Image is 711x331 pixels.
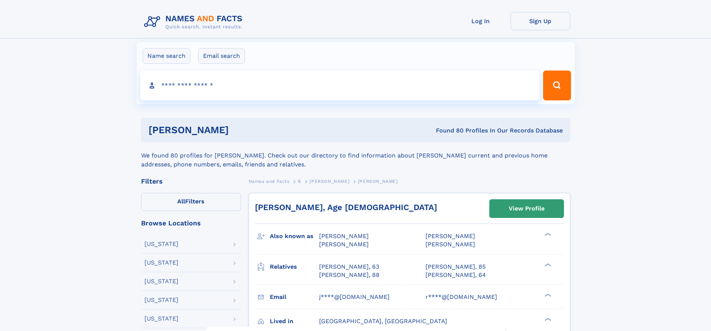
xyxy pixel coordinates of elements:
[543,293,552,297] div: ❯
[141,220,241,227] div: Browse Locations
[425,241,475,248] span: [PERSON_NAME]
[270,291,319,303] h3: Email
[319,271,380,279] a: [PERSON_NAME], 88
[298,179,301,184] span: B
[255,203,437,212] a: [PERSON_NAME], Age [DEMOGRAPHIC_DATA]
[144,297,178,303] div: [US_STATE]
[141,12,249,32] img: Logo Names and Facts
[319,232,369,240] span: [PERSON_NAME]
[425,263,486,271] a: [PERSON_NAME], 85
[543,232,552,237] div: ❯
[425,232,475,240] span: [PERSON_NAME]
[451,12,511,30] a: Log In
[319,241,369,248] span: [PERSON_NAME]
[177,198,185,205] span: All
[144,278,178,284] div: [US_STATE]
[509,200,545,217] div: View Profile
[309,179,349,184] span: [PERSON_NAME]
[543,71,571,100] button: Search Button
[141,178,241,185] div: Filters
[298,177,301,186] a: B
[309,177,349,186] a: [PERSON_NAME]
[425,271,486,279] a: [PERSON_NAME], 64
[490,200,564,218] a: View Profile
[358,179,398,184] span: [PERSON_NAME]
[270,260,319,273] h3: Relatives
[319,318,447,325] span: [GEOGRAPHIC_DATA], [GEOGRAPHIC_DATA]
[144,241,178,247] div: [US_STATE]
[543,262,552,267] div: ❯
[543,317,552,322] div: ❯
[144,260,178,266] div: [US_STATE]
[143,48,190,64] label: Name search
[511,12,570,30] a: Sign Up
[140,71,540,100] input: search input
[144,316,178,322] div: [US_STATE]
[270,315,319,328] h3: Lived in
[141,193,241,211] label: Filters
[249,177,290,186] a: Names and Facts
[332,127,563,135] div: Found 80 Profiles In Our Records Database
[198,48,245,64] label: Email search
[141,142,570,169] div: We found 80 profiles for [PERSON_NAME]. Check out our directory to find information about [PERSON...
[149,125,333,135] h1: [PERSON_NAME]
[319,263,379,271] a: [PERSON_NAME], 63
[270,230,319,243] h3: Also known as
